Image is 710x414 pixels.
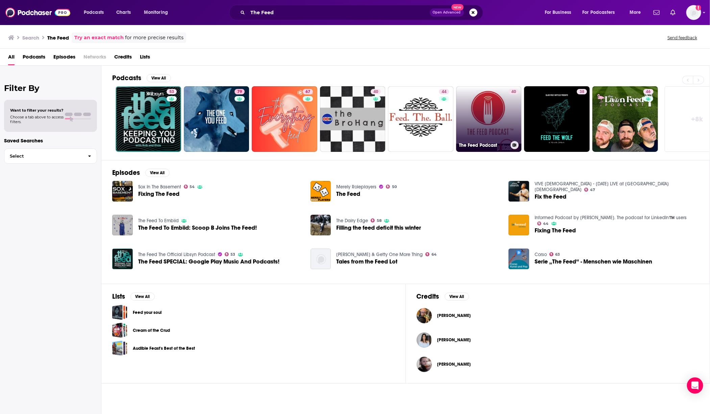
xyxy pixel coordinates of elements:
a: 53 [116,86,181,152]
a: Fix the Feed [535,194,566,200]
span: Filling the feed deficit this winter [336,225,421,231]
a: VIVE Church - Sunday LIVE at VIVE Church [535,181,669,192]
input: Search podcasts, credits, & more... [248,7,430,18]
button: open menu [79,7,113,18]
a: 44 [537,222,549,226]
a: 40The Feed Podcast [456,86,522,152]
a: EpisodesView All [112,168,170,177]
a: Show notifications dropdown [668,7,678,18]
span: Audible Feast's Best of the Best [112,341,127,356]
span: 63 [556,253,560,256]
h2: Lists [112,292,125,301]
span: Want to filter your results? [10,108,64,113]
span: New [451,4,464,10]
div: Search podcasts, credits, & more... [236,5,490,20]
button: Benny McJannettBenny McJannett [417,353,699,375]
a: Armstrong & Getty One More Thing [336,252,423,257]
a: Fixing The Feed [535,228,576,233]
a: Show notifications dropdown [651,7,662,18]
a: Cream of the Crud [112,323,127,338]
a: 63 [549,252,560,256]
a: The Feed [311,181,331,202]
button: View All [145,169,170,177]
img: Fixing The Feed [112,181,133,202]
div: Open Intercom Messenger [687,377,703,394]
a: Fixing The Feed [138,191,179,197]
h2: Filter By [4,83,97,93]
a: Audible Feast's Best of the Best [133,345,195,352]
img: Elsie Escobar [417,332,432,348]
a: 53 [167,89,177,94]
span: 79 [237,89,242,95]
img: Benny McJannett [417,357,432,372]
span: 58 [377,219,382,222]
a: Benny McJannett [437,362,471,367]
span: 40 [373,89,378,95]
p: Saved Searches [4,137,97,144]
a: Try an exact match [74,34,124,42]
span: For Podcasters [583,8,615,17]
a: 53 [225,252,236,256]
a: 50 [386,185,397,189]
span: Logged in as carolinebresler [686,5,701,20]
a: 64 [425,252,437,256]
img: Sean McMillan [417,308,432,323]
span: 44 [442,89,446,95]
span: 40 [511,89,516,95]
a: 38 [524,86,590,152]
a: Feed your soul [112,305,127,320]
button: open menu [625,7,650,18]
a: Cream of the Crud [133,327,170,334]
span: Monitoring [144,8,168,17]
a: 58 [371,218,382,223]
h2: Podcasts [112,74,141,82]
a: 47 [584,188,595,192]
span: 54 [190,185,195,188]
a: The Feed The Official Libsyn Podcast [138,252,215,257]
a: 79 [235,89,245,94]
button: Send feedback [665,35,699,41]
h3: The Feed [47,34,69,41]
button: open menu [139,7,177,18]
a: CreditsView All [417,292,469,301]
button: View All [445,293,469,301]
span: Select [4,154,82,158]
a: 38 [577,89,587,94]
span: Charts [116,8,131,17]
a: 40 [320,86,386,152]
span: [PERSON_NAME] [437,337,471,343]
span: Open Advanced [433,11,461,14]
a: Feed your soul [133,309,162,316]
img: Fixing The Feed [509,215,529,235]
button: open menu [540,7,580,18]
span: Choose a tab above to access filters. [10,115,64,124]
button: Open AdvancedNew [430,8,464,17]
a: Credits [114,51,132,65]
img: User Profile [686,5,701,20]
a: 40 [509,89,519,94]
a: The Feed To Embiid: Scoop B Joins The Feed! [112,215,133,235]
img: Fix the Feed [509,181,529,202]
a: Informed Podcast by Mark Williams. The podcast for LinkedIn™️ users [535,215,687,221]
a: 67 [303,89,313,94]
a: Episodes [53,51,75,65]
img: Tales from the Feed Lot [311,249,331,269]
span: Lists [140,51,150,65]
svg: Add a profile image [696,5,701,10]
a: The Feed [336,191,360,197]
a: Podcasts [23,51,45,65]
a: Corso [535,252,547,257]
span: 38 [580,89,584,95]
a: The Feed To Embiid: Scoop B Joins The Feed! [138,225,257,231]
span: [PERSON_NAME] [437,362,471,367]
a: 79 [184,86,249,152]
button: open menu [578,7,625,18]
